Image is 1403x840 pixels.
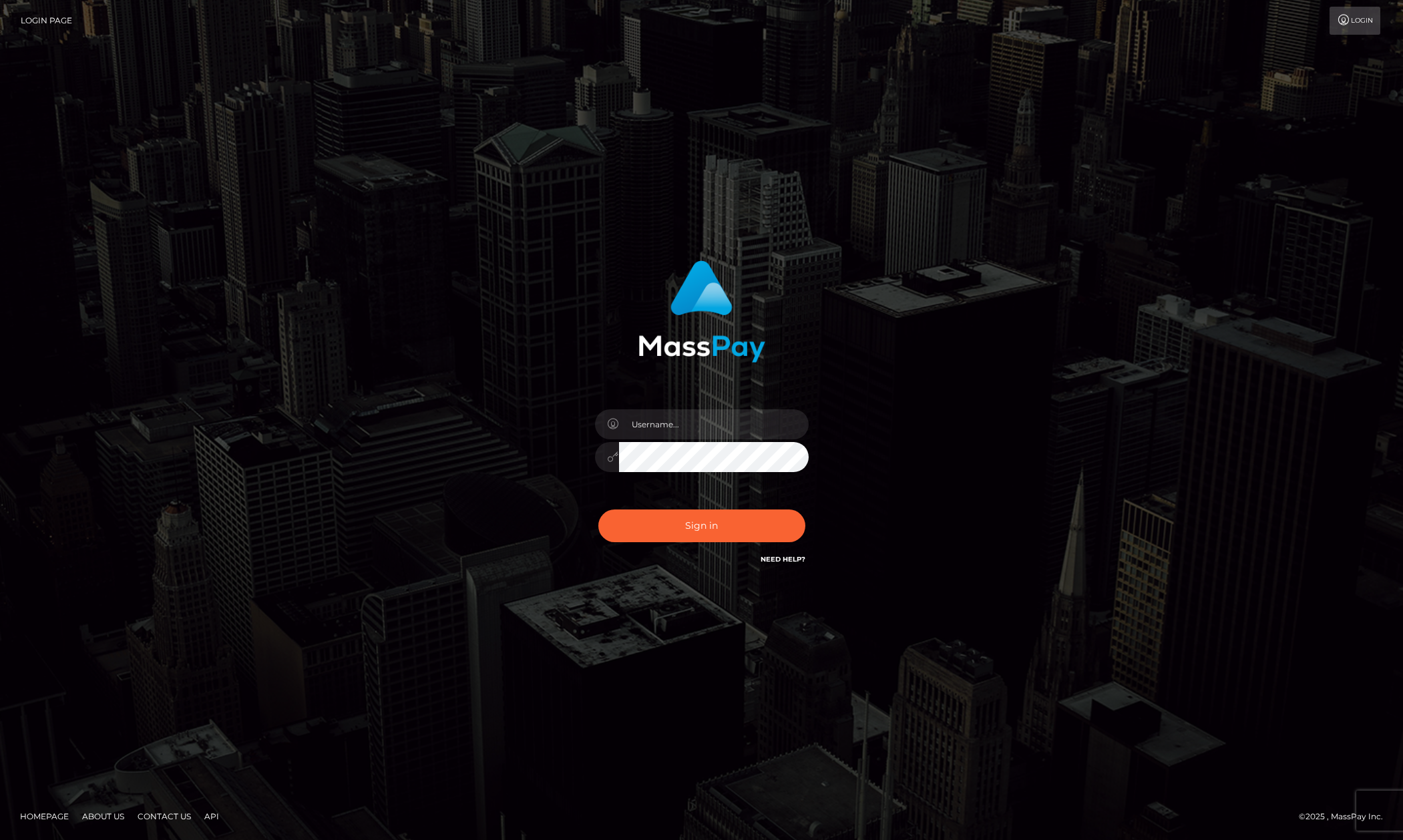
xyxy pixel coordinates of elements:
img: MassPay Login [638,260,765,363]
a: Login Page [21,7,72,35]
a: Homepage [15,806,74,827]
div: © 2025 , MassPay Inc. [1299,809,1393,824]
a: Need Help? [761,555,805,564]
a: API [199,806,224,827]
button: Sign in [598,509,805,542]
input: Username... [619,409,809,439]
a: About Us [77,806,130,827]
a: Login [1330,7,1380,35]
a: Contact Us [132,806,196,827]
